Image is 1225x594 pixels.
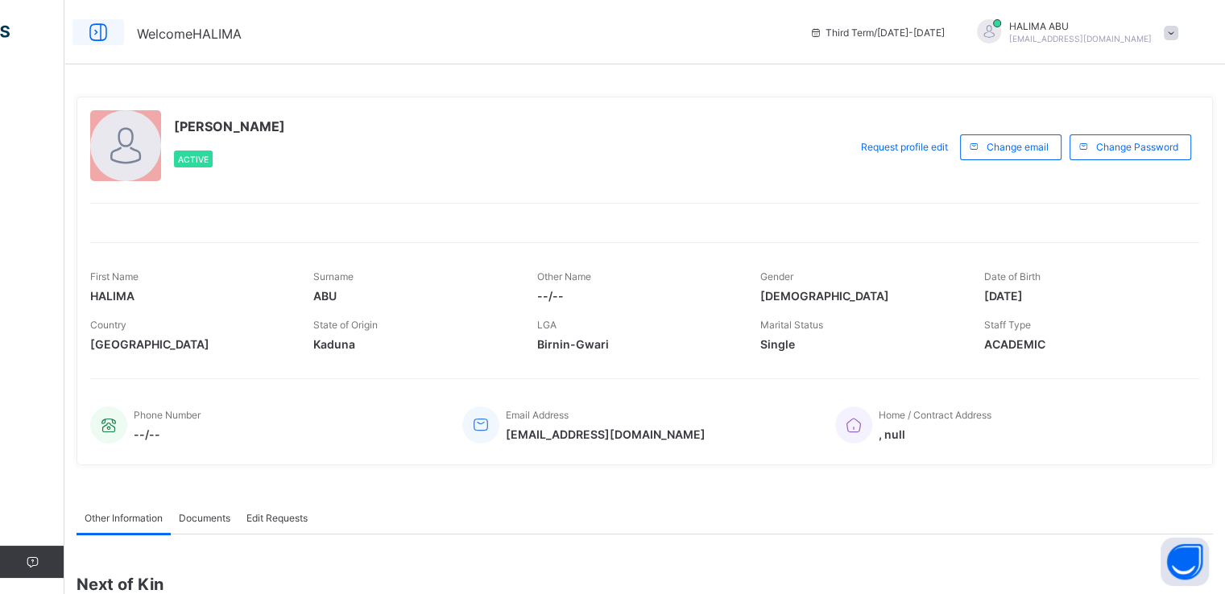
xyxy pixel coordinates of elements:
span: Email Address [506,409,569,421]
span: [PERSON_NAME] [174,118,285,134]
span: Change email [987,141,1049,153]
span: Home / Contract Address [879,409,991,421]
span: [DATE] [984,289,1183,303]
span: Welcome HALIMA [137,26,242,42]
span: Active [178,155,209,164]
span: First Name [90,270,139,283]
span: [GEOGRAPHIC_DATA] [90,337,289,351]
span: Country [90,319,126,331]
span: [EMAIL_ADDRESS][DOMAIN_NAME] [1009,34,1152,43]
span: [DEMOGRAPHIC_DATA] [760,289,959,303]
span: Staff Type [984,319,1031,331]
span: session/term information [809,27,945,39]
span: HALIMA [90,289,289,303]
span: Other Name [537,270,591,283]
span: Birnin-Gwari [537,337,736,351]
span: HALIMA ABU [1009,20,1152,32]
span: Documents [179,512,230,524]
button: Open asap [1161,538,1209,586]
span: Phone Number [134,409,201,421]
span: State of Origin [313,319,378,331]
span: Other Information [85,512,163,524]
span: Request profile edit [861,141,948,153]
span: Next of Kin [77,575,1213,594]
span: , null [879,427,991,441]
div: HALIMAABU [961,19,1186,46]
span: Gender [760,270,793,283]
span: Surname [313,270,354,283]
span: Single [760,337,959,351]
span: Marital Status [760,319,823,331]
span: Date of Birth [984,270,1041,283]
span: LGA [537,319,557,331]
span: Kaduna [313,337,512,351]
span: --/-- [134,427,201,441]
span: [EMAIL_ADDRESS][DOMAIN_NAME] [506,427,706,441]
span: ACADEMIC [984,337,1183,351]
span: ABU [313,289,512,303]
span: Edit Requests [246,512,308,524]
span: Change Password [1096,141,1178,153]
span: --/-- [537,289,736,303]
